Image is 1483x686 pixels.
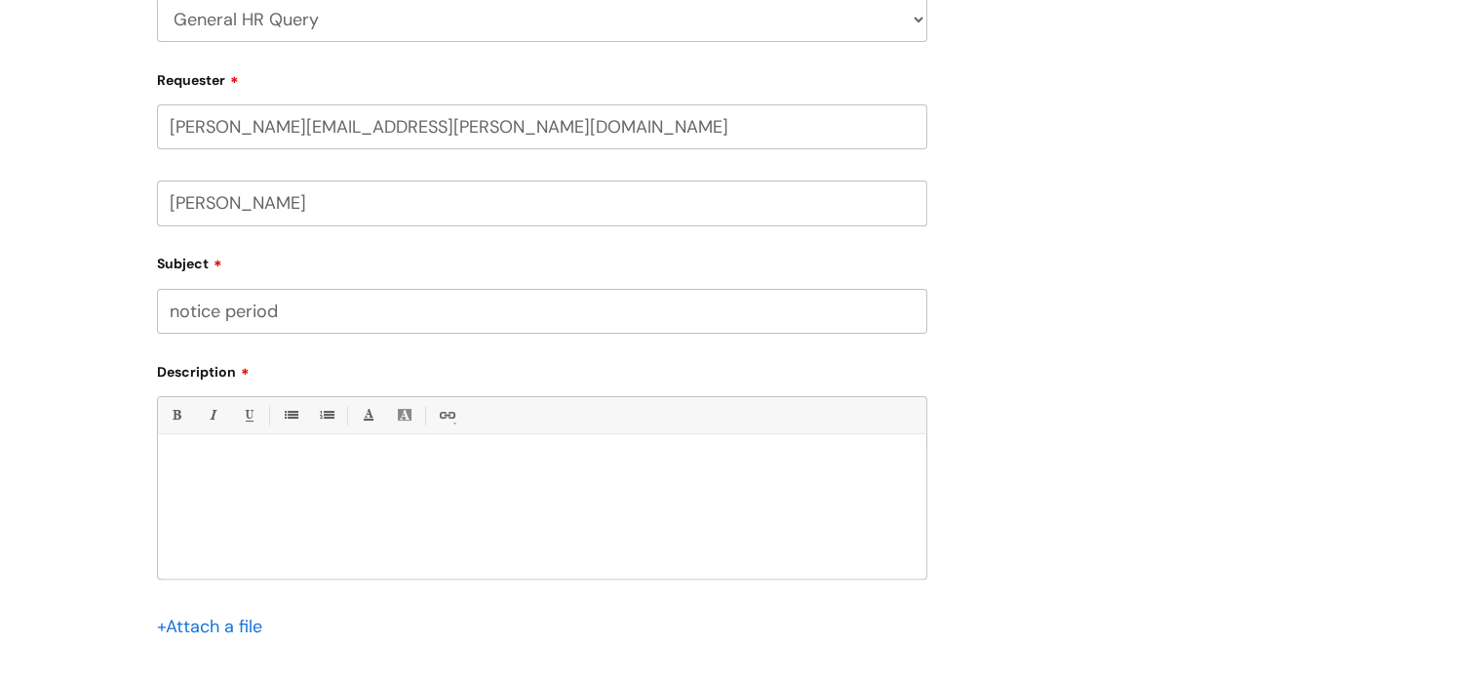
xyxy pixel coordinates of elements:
[314,403,338,427] a: 1. Ordered List (Ctrl-Shift-8)
[157,104,927,149] input: Email
[392,403,416,427] a: Back Color
[356,403,380,427] a: Font Color
[157,65,927,89] label: Requester
[157,357,927,381] label: Description
[157,249,927,272] label: Subject
[200,403,224,427] a: Italic (Ctrl-I)
[157,611,274,642] div: Attach a file
[236,403,260,427] a: Underline(Ctrl-U)
[278,403,302,427] a: • Unordered List (Ctrl-Shift-7)
[164,403,188,427] a: Bold (Ctrl-B)
[157,181,927,225] input: Your Name
[434,403,458,427] a: Link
